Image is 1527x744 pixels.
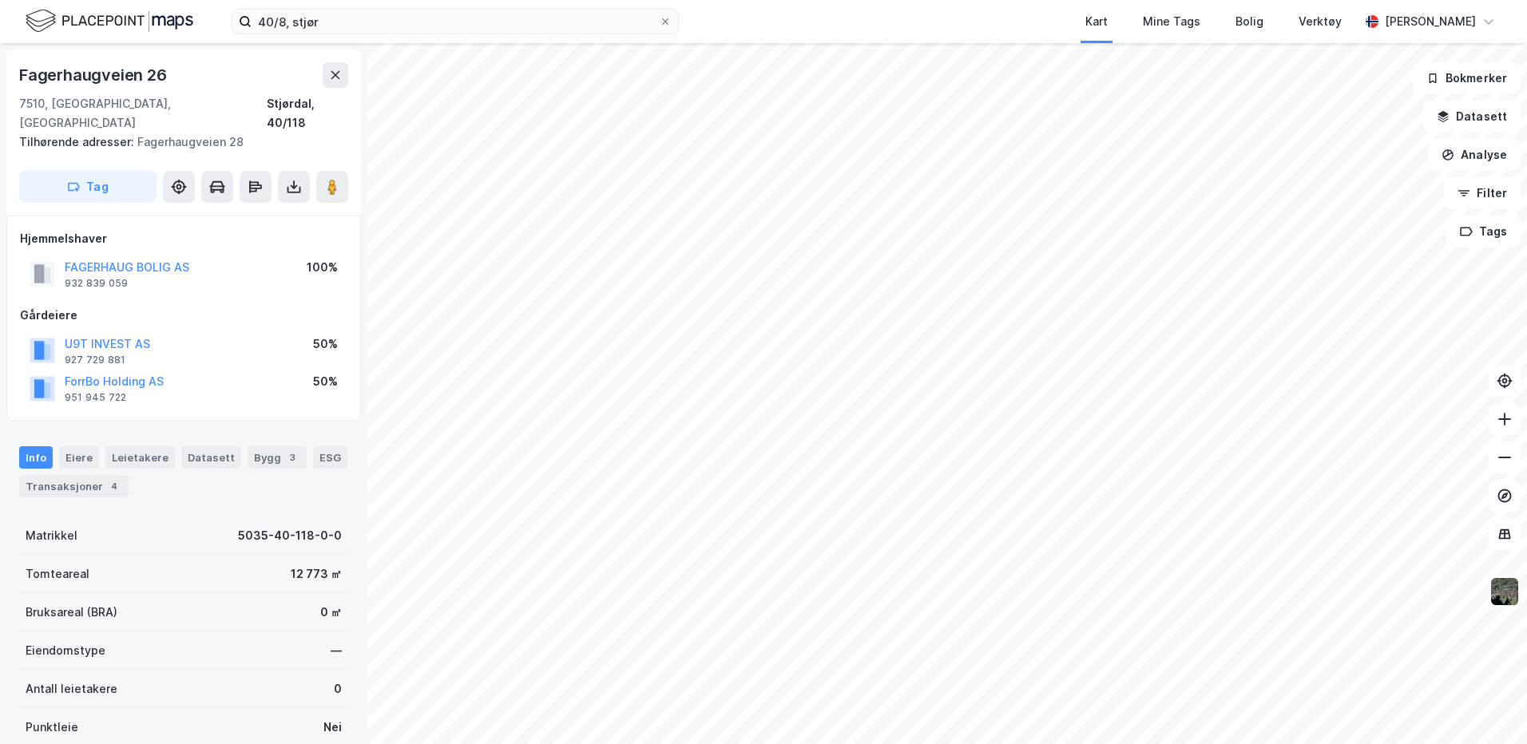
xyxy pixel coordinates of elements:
[26,718,78,737] div: Punktleie
[238,526,342,545] div: 5035-40-118-0-0
[313,446,347,469] div: ESG
[248,446,307,469] div: Bygg
[20,306,347,325] div: Gårdeiere
[65,391,126,404] div: 951 945 722
[181,446,241,469] div: Datasett
[65,354,125,366] div: 927 729 881
[307,258,338,277] div: 100%
[26,603,117,622] div: Bruksareal (BRA)
[65,277,128,290] div: 932 839 059
[19,94,267,133] div: 7510, [GEOGRAPHIC_DATA], [GEOGRAPHIC_DATA]
[19,171,157,203] button: Tag
[1143,12,1200,31] div: Mine Tags
[1085,12,1108,31] div: Kart
[19,475,129,497] div: Transaksjoner
[1447,667,1527,744] iframe: Chat Widget
[26,564,89,584] div: Tomteareal
[1413,62,1521,94] button: Bokmerker
[1235,12,1263,31] div: Bolig
[1489,576,1520,607] img: 9k=
[26,526,77,545] div: Matrikkel
[19,446,53,469] div: Info
[1447,667,1527,744] div: Kontrollprogram for chat
[1444,177,1521,209] button: Filter
[19,62,170,88] div: Fagerhaugveien 26
[1446,216,1521,247] button: Tags
[19,133,335,152] div: Fagerhaugveien 28
[1385,12,1476,31] div: [PERSON_NAME]
[313,334,338,354] div: 50%
[1428,139,1521,171] button: Analyse
[284,449,300,465] div: 3
[26,641,105,660] div: Eiendomstype
[19,135,137,148] span: Tilhørende adresser:
[320,603,342,622] div: 0 ㎡
[334,679,342,698] div: 0
[59,446,99,469] div: Eiere
[252,10,659,34] input: Søk på adresse, matrikkel, gårdeiere, leietakere eller personer
[26,679,117,698] div: Antall leietakere
[20,229,347,248] div: Hjemmelshaver
[291,564,342,584] div: 12 773 ㎡
[267,94,348,133] div: Stjørdal, 40/118
[26,7,193,35] img: logo.f888ab2527a4732fd821a326f86c7f29.svg
[1299,12,1342,31] div: Verktøy
[313,372,338,391] div: 50%
[1423,101,1521,133] button: Datasett
[106,478,122,494] div: 4
[105,446,175,469] div: Leietakere
[331,641,342,660] div: —
[323,718,342,737] div: Nei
